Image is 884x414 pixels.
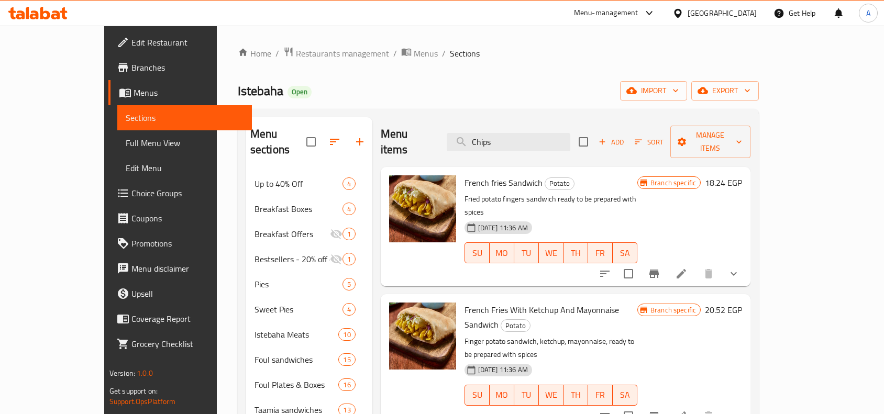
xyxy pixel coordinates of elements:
[238,47,271,60] a: Home
[343,229,355,239] span: 1
[628,134,670,150] span: Sort items
[108,231,252,256] a: Promotions
[705,175,742,190] h6: 18.24 EGP
[490,242,514,263] button: MO
[131,187,244,199] span: Choice Groups
[679,129,743,155] span: Manage items
[137,366,153,380] span: 1.0.0
[343,254,355,264] span: 1
[592,387,609,402] span: FR
[628,84,679,97] span: import
[727,267,740,280] svg: Show Choices
[543,387,559,402] span: WE
[617,263,639,285] span: Select to update
[275,47,279,60] li: /
[255,278,342,290] span: Pies
[108,206,252,231] a: Coupons
[117,105,252,130] a: Sections
[131,212,244,225] span: Coupons
[343,179,355,189] span: 4
[474,365,532,375] span: [DATE] 11:36 AM
[246,372,372,397] div: Foul Plates & Boxes16
[670,126,751,158] button: Manage items
[255,378,339,391] span: Foul Plates & Boxes
[339,380,355,390] span: 16
[108,306,252,331] a: Coverage Report
[442,47,446,60] li: /
[288,87,312,96] span: Open
[501,320,530,332] span: Potato
[255,328,339,341] span: Istebaha Meats
[246,196,372,221] div: Breakfast Boxes4
[246,347,372,372] div: Foul sandwiches15
[568,245,584,261] span: TH
[108,331,252,356] a: Grocery Checklist
[339,355,355,365] span: 15
[469,245,485,261] span: SU
[343,204,355,214] span: 4
[597,136,625,148] span: Add
[675,267,688,280] a: Edit menu item
[613,385,637,406] button: SA
[514,242,539,263] button: TU
[131,36,244,49] span: Edit Restaurant
[330,228,342,240] svg: Inactive section
[646,305,700,315] span: Branch specific
[646,178,700,188] span: Branch specific
[255,203,342,215] span: Breakfast Boxes
[255,177,342,190] div: Up to 40% Off
[108,181,252,206] a: Choice Groups
[568,387,584,402] span: TH
[131,312,244,325] span: Coverage Report
[108,55,252,80] a: Branches
[117,155,252,181] a: Edit Menu
[563,385,588,406] button: TH
[490,385,514,406] button: MO
[539,385,563,406] button: WE
[501,319,531,332] div: Potato
[238,79,283,103] span: Istebaha
[255,228,330,240] div: Breakfast Offers
[109,366,135,380] span: Version:
[300,131,322,153] span: Select all sections
[545,177,574,189] span: Potato
[617,245,633,261] span: SA
[518,387,535,402] span: TU
[134,86,244,99] span: Menus
[338,353,355,366] div: items
[238,47,759,60] nav: breadcrumb
[255,253,330,265] span: Bestsellers - 20% off on selected items
[620,81,687,100] button: import
[574,7,638,19] div: Menu-management
[691,81,759,100] button: export
[109,384,158,398] span: Get support on:
[339,330,355,340] span: 10
[450,47,480,60] span: Sections
[347,129,372,154] button: Add section
[338,378,355,391] div: items
[296,47,389,60] span: Restaurants management
[389,175,456,242] img: French fries Sandwich
[381,126,434,158] h2: Menu items
[330,253,342,265] svg: Inactive section
[131,262,244,275] span: Menu disclaimer
[588,385,613,406] button: FR
[447,133,570,151] input: search
[494,245,510,261] span: MO
[343,279,355,289] span: 5
[866,7,870,19] span: A
[246,221,372,247] div: Breakfast Offers1
[642,261,667,286] button: Branch-specific-item
[126,111,244,124] span: Sections
[688,7,757,19] div: [GEOGRAPHIC_DATA]
[250,126,306,158] h2: Menu sections
[131,61,244,74] span: Branches
[108,281,252,306] a: Upsell
[617,387,633,402] span: SA
[342,303,356,316] div: items
[246,171,372,196] div: Up to 40% Off4
[108,80,252,105] a: Menus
